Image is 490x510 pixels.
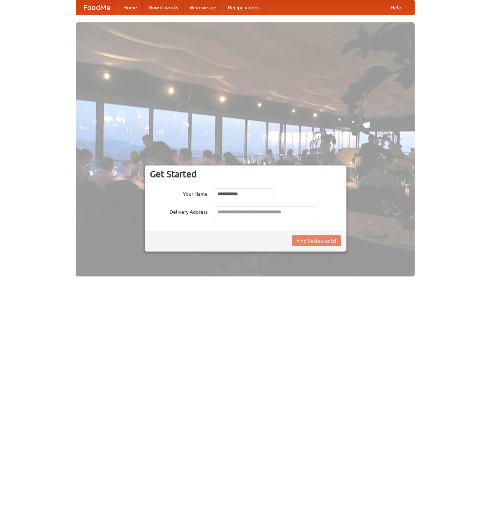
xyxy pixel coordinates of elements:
[143,0,184,15] a: How it works
[150,169,341,179] h3: Get Started
[150,189,208,198] label: Your Name
[184,0,222,15] a: Who we are
[150,207,208,216] label: Delivery Address
[385,0,407,15] a: Help
[118,0,143,15] a: Home
[76,0,118,15] a: FoodMe
[292,235,341,246] button: Find Restaurants!
[222,0,265,15] a: Recipe videos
